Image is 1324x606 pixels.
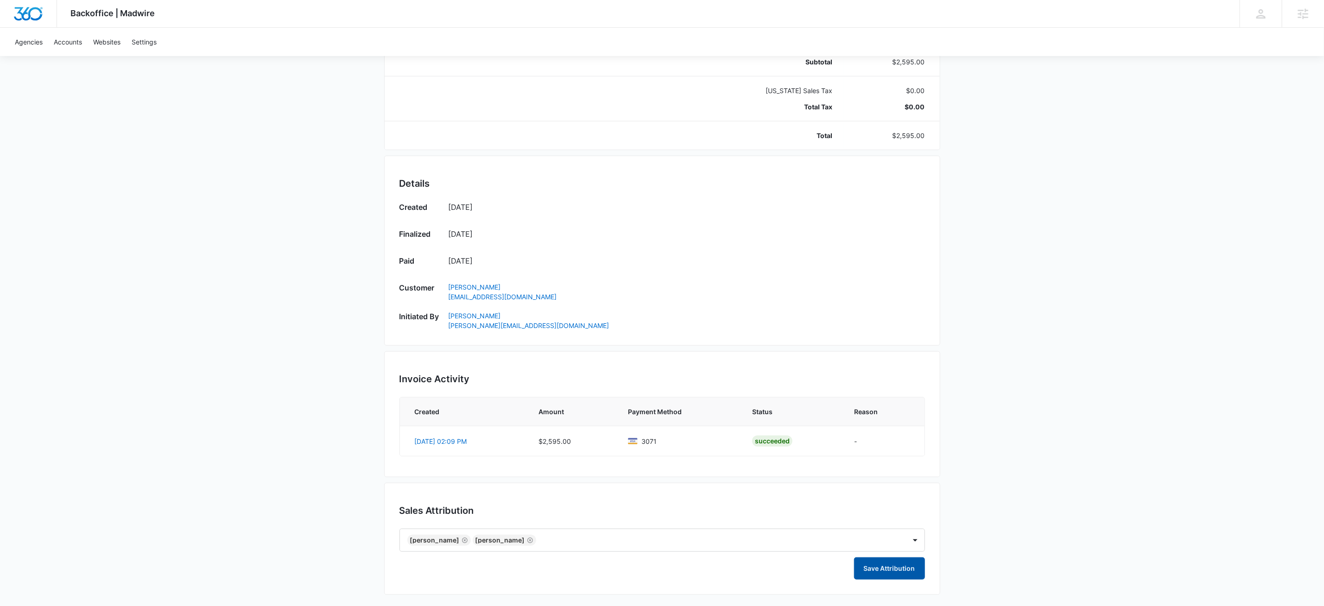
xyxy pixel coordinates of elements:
[752,436,792,447] div: Succeeded
[525,537,533,543] div: Remove David Korecki
[855,57,925,67] p: $2,595.00
[709,86,832,95] p: [US_STATE] Sales Tax
[449,255,925,266] p: [DATE]
[843,426,925,456] td: -
[399,282,439,298] h3: Customer
[88,28,126,56] a: Websites
[399,372,925,386] h2: Invoice Activity
[449,202,925,213] p: [DATE]
[855,131,925,140] p: $2,595.00
[449,228,925,240] p: [DATE]
[399,255,439,269] h3: Paid
[539,407,606,417] span: Amount
[528,426,617,456] td: $2,595.00
[752,407,832,417] span: Status
[399,202,439,215] h3: Created
[48,28,88,56] a: Accounts
[415,407,517,417] span: Created
[449,282,925,302] a: [PERSON_NAME][EMAIL_ADDRESS][DOMAIN_NAME]
[460,537,468,543] div: Remove Ryan Bullinger
[855,86,925,95] p: $0.00
[71,8,155,18] span: Backoffice | Madwire
[641,436,657,446] span: Visa ending with
[855,102,925,112] p: $0.00
[709,131,832,140] p: Total
[9,28,48,56] a: Agencies
[410,537,460,543] div: [PERSON_NAME]
[709,102,832,112] p: Total Tax
[475,537,525,543] div: [PERSON_NAME]
[399,504,925,518] h2: Sales Attribution
[854,557,925,580] button: Save Attribution
[126,28,162,56] a: Settings
[415,437,467,445] a: [DATE] 02:09 PM
[449,311,925,330] a: [PERSON_NAME][PERSON_NAME][EMAIL_ADDRESS][DOMAIN_NAME]
[399,177,925,190] h2: Details
[709,57,832,67] p: Subtotal
[399,311,439,327] h3: Initiated By
[399,228,439,242] h3: Finalized
[628,407,730,417] span: Payment Method
[855,407,910,417] span: Reason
